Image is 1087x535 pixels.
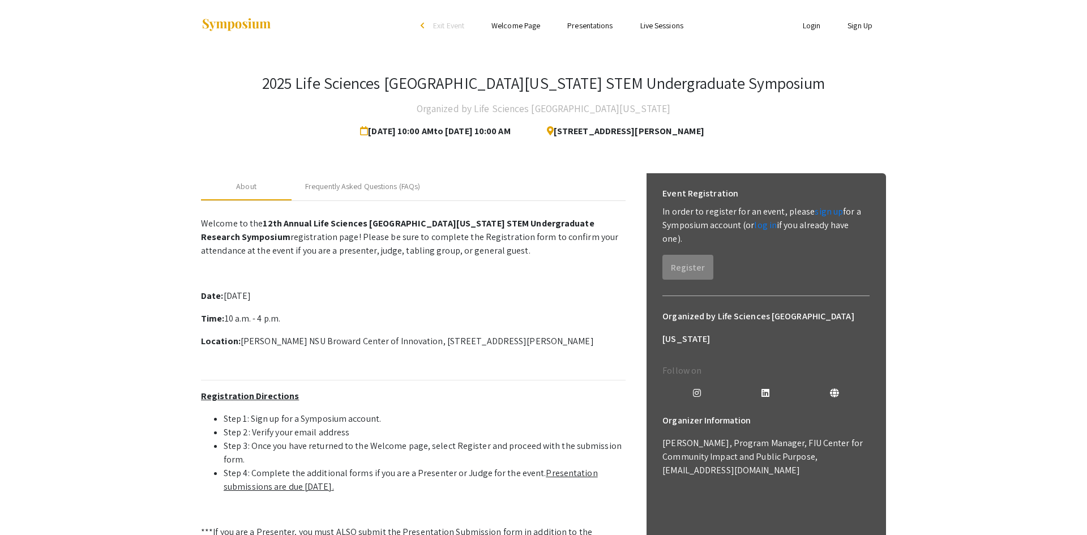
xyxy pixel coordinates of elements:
[201,217,594,243] strong: 12th Annual Life Sciences [GEOGRAPHIC_DATA][US_STATE] STEM Undergraduate Research Symposium
[201,289,626,303] p: [DATE]
[201,313,225,324] strong: Time:
[201,312,626,326] p: 10 a.m. - 4 p.m.
[224,466,626,494] li: Step 4: Complete the additional forms if you are a Presenter or Judge for the event.
[201,390,299,402] u: Registration Directions
[567,20,613,31] a: Presentations
[201,335,626,348] p: [PERSON_NAME] NSU Broward Center of Innovation, [STREET_ADDRESS][PERSON_NAME]
[662,182,738,205] h6: Event Registration
[754,219,777,231] a: log in
[305,181,420,192] div: Frequently Asked Questions (FAQs)
[262,74,825,93] h3: 2025 Life Sciences [GEOGRAPHIC_DATA][US_STATE] STEM Undergraduate Symposium
[224,439,626,466] li: Step 3: Once you have returned to the Welcome page, select Register and proceed with the submissi...
[201,18,272,33] img: Symposium by ForagerOne
[236,181,256,192] div: About
[538,120,704,143] span: [STREET_ADDRESS][PERSON_NAME]
[815,206,843,217] a: sign up
[848,20,872,31] a: Sign Up
[360,120,515,143] span: [DATE] 10:00 AM to [DATE] 10:00 AM
[662,305,870,350] h6: Organized by Life Sciences [GEOGRAPHIC_DATA][US_STATE]
[224,412,626,426] li: Step 1: Sign up for a Symposium account.
[224,467,598,493] u: Presentation submissions are due [DATE].
[491,20,540,31] a: Welcome Page
[803,20,821,31] a: Login
[640,20,683,31] a: Live Sessions
[662,436,870,477] p: [PERSON_NAME], Program Manager, FIU Center for Community Impact and Public Purpose, [EMAIL_ADDRES...
[201,217,626,258] p: Welcome to the registration page! Please be sure to complete the Registration form to confirm you...
[662,255,713,280] button: Register
[201,335,241,347] strong: Location:
[201,290,224,302] strong: Date:
[662,205,870,246] p: In order to register for an event, please for a Symposium account (or if you already have one).
[224,426,626,439] li: Step 2: Verify your email address
[662,409,870,432] h6: Organizer Information
[421,22,427,29] div: arrow_back_ios
[662,364,870,378] p: Follow on
[433,20,464,31] span: Exit Event
[417,97,670,120] h4: Organized by Life Sciences [GEOGRAPHIC_DATA][US_STATE]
